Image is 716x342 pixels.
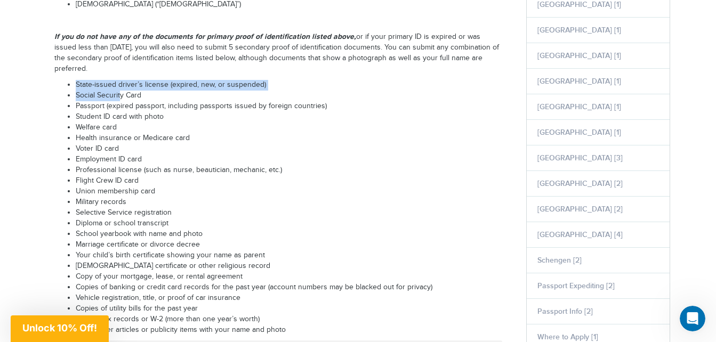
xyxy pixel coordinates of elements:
a: [GEOGRAPHIC_DATA] [4] [537,230,623,239]
a: [GEOGRAPHIC_DATA] [1] [537,77,621,86]
li: Copies of utility bills for the past year [76,304,502,314]
li: Voter ID card [76,144,502,154]
a: [GEOGRAPHIC_DATA] [2] [537,205,623,214]
li: Social Security Card [76,91,502,101]
li: Flight Crew ID card [76,176,502,186]
li: Copy of your mortgage, lease, or rental agreement [76,272,502,282]
a: [GEOGRAPHIC_DATA] [1] [537,51,621,60]
li: Student ID card with photo [76,112,502,123]
li: Union membership card [76,186,502,197]
a: Where to Apply [1] [537,332,598,341]
li: Your child’s birth certificate showing your name as parent [76,250,502,261]
strong: If you do not have any of the documents for primary proof of identification listed above, [54,32,356,41]
a: [GEOGRAPHIC_DATA] [1] [537,26,621,35]
a: [GEOGRAPHIC_DATA] [1] [537,128,621,137]
li: Passport (expired passport, including passports issued by foreign countries) [76,101,502,112]
li: [DEMOGRAPHIC_DATA] certificate or other religious record [76,261,502,272]
a: Passport Expediting [2] [537,281,615,290]
span: Unlock 10% Off! [22,322,97,333]
iframe: Intercom live chat [680,306,705,331]
a: Passport Info [2] [537,307,593,316]
li: Vehicle registration, title, or proof of car insurance [76,293,502,304]
a: Schengen [2] [537,256,582,265]
p: or if your primary ID is expired or was issued less than [DATE], you will also need to submit 5 s... [54,31,502,75]
a: [GEOGRAPHIC_DATA] [1] [537,102,621,111]
li: Selective Service registration [76,208,502,218]
a: [GEOGRAPHIC_DATA] [3] [537,153,623,162]
li: Welfare card [76,123,502,133]
li: Health insurance or Medicare card [76,133,502,144]
li: Marriage certificate or divorce decree [76,240,502,250]
li: Newspaper articles or publicity items with your name and photo [76,325,502,336]
li: School yearbook with name and photo [76,229,502,240]
a: [GEOGRAPHIC_DATA] [2] [537,179,623,188]
li: Income tax records or W-2 (more than one year’s worth) [76,314,502,325]
li: Professional license (such as nurse, beautician, mechanic, etc.) [76,165,502,176]
li: Diploma or school transcript [76,218,502,229]
div: Unlock 10% Off! [11,315,109,342]
li: State-issued driver’s license (expired, new, or suspended) [76,80,502,91]
li: Employment ID card [76,154,502,165]
li: Military records [76,197,502,208]
li: Copies of banking or credit card records for the past year (account numbers may be blacked out fo... [76,282,502,293]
